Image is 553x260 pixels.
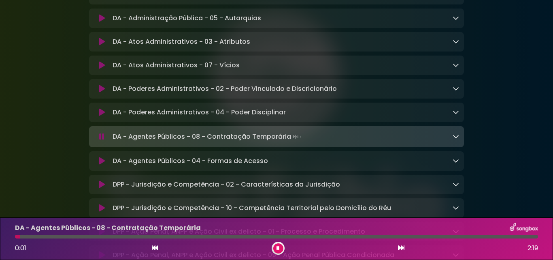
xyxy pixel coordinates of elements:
p: DPP - Jurisdição e Competência - 10 - Competência Territorial pelo Domicílio do Réu [113,203,391,213]
p: DA - Administração Pública - 05 - Autarquias [113,13,261,23]
p: DA - Poderes Administrativos - 04 - Poder Disciplinar [113,107,286,117]
p: DA - Agentes Públicos - 08 - Contratação Temporária [113,131,302,142]
img: waveform4.gif [291,131,302,142]
p: DA - Agentes Públicos - 08 - Contratação Temporária [15,223,201,233]
p: DA - Atos Administrativos - 03 - Atributos [113,37,250,47]
p: DA - Poderes Administrativos - 02 - Poder Vinculado e Discricionário [113,84,337,94]
p: DA - Atos Administrativos - 07 - Vícios [113,60,240,70]
span: 2:19 [527,243,538,253]
p: DA - Agentes Públicos - 04 - Formas de Acesso [113,156,268,166]
img: songbox-logo-white.png [510,223,538,233]
p: DPP - Jurisdição e Competência - 02 - Características da Jurisdição [113,180,340,189]
span: 0:01 [15,243,26,253]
